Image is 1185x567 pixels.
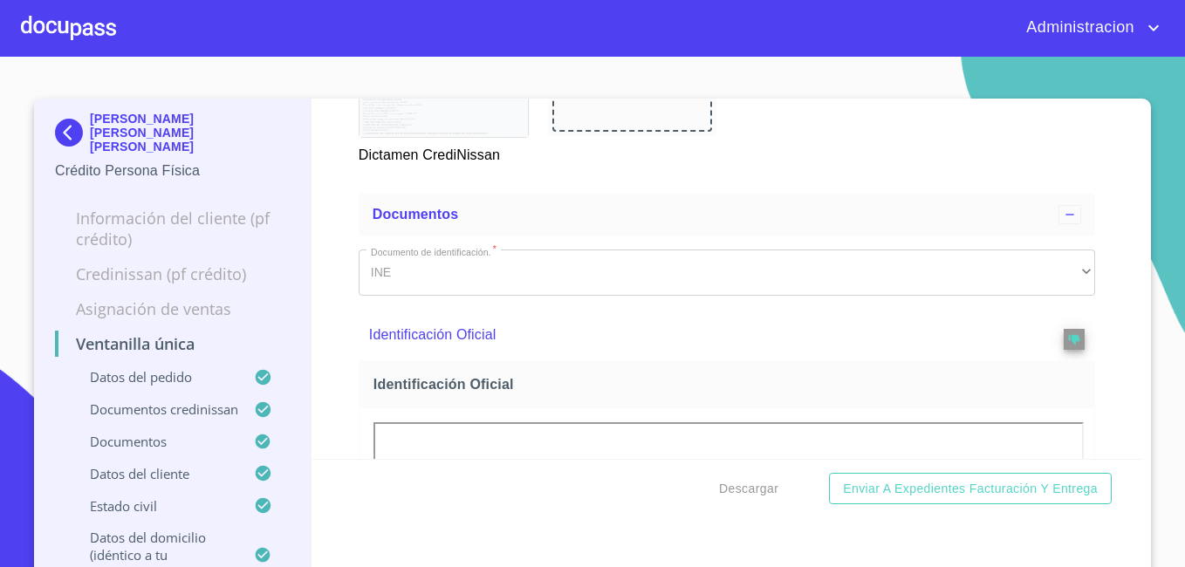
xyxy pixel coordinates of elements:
span: Descargar [719,478,778,500]
button: reject [1064,329,1085,350]
p: Estado civil [55,497,254,515]
p: Identificación Oficial [369,324,1013,345]
button: Descargar [712,473,785,505]
img: Docupass spot blue [55,119,90,147]
div: [PERSON_NAME] [PERSON_NAME] [PERSON_NAME] [55,112,290,161]
p: Datos del cliente [55,465,254,482]
button: Enviar a Expedientes Facturación y Entrega [829,473,1112,505]
div: Documentos [359,194,1095,236]
p: Credinissan (PF crédito) [55,263,290,284]
button: account of current user [1013,14,1164,42]
div: INE [359,249,1095,297]
p: Ventanilla única [55,333,290,354]
p: Documentos CrediNissan [55,400,254,418]
span: Documentos [373,207,458,222]
span: Administracion [1013,14,1143,42]
span: Enviar a Expedientes Facturación y Entrega [843,478,1098,500]
p: Información del cliente (PF crédito) [55,208,290,249]
p: Dictamen CrediNissan [359,138,527,166]
p: Crédito Persona Física [55,161,290,181]
p: Asignación de Ventas [55,298,290,319]
span: Identificación Oficial [373,375,1087,393]
p: Documentos [55,433,254,450]
p: [PERSON_NAME] [PERSON_NAME] [PERSON_NAME] [90,112,290,154]
p: Datos del pedido [55,368,254,386]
